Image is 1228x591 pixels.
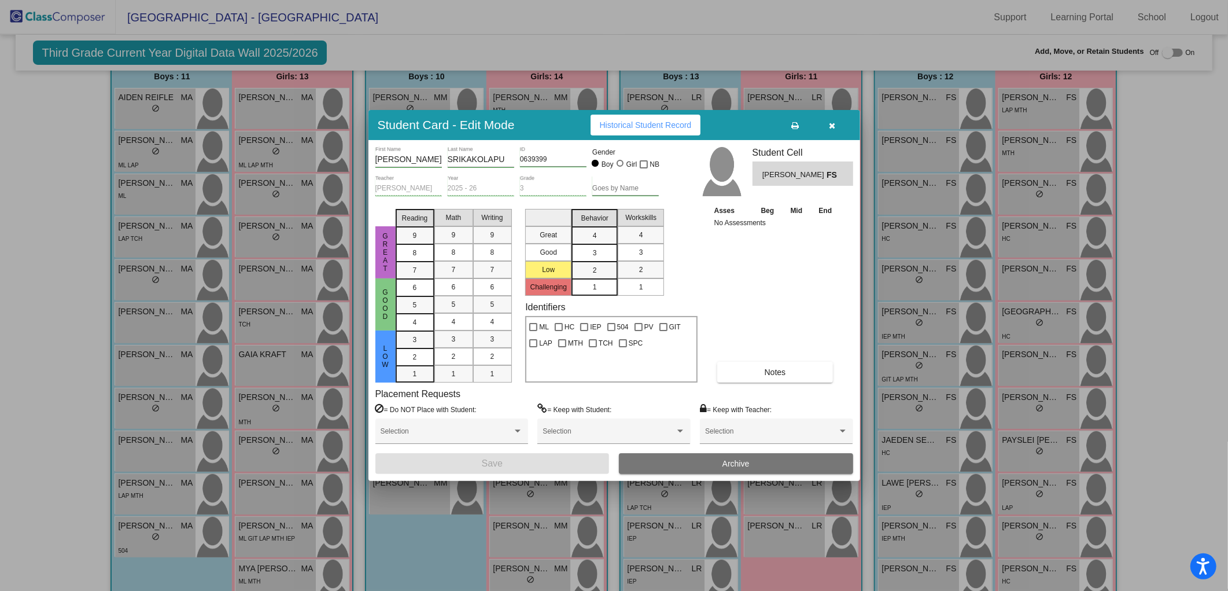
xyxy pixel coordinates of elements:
button: Save [375,453,610,474]
span: HC [565,320,574,334]
span: 8 [491,247,495,258]
span: Low [380,344,390,369]
span: Writing [481,212,503,223]
span: 4 [593,230,597,241]
span: Save [482,458,503,468]
span: NB [650,157,659,171]
span: Behavior [581,213,609,223]
span: LAP [539,336,552,350]
span: 5 [452,299,456,310]
span: 3 [639,247,643,258]
span: 4 [452,317,456,327]
span: SPC [629,336,643,350]
span: Workskills [625,212,657,223]
label: = Keep with Teacher: [700,403,772,415]
th: End [810,204,840,217]
span: 3 [452,334,456,344]
span: 5 [491,299,495,310]
span: 4 [491,317,495,327]
span: 5 [413,300,417,310]
span: 2 [593,265,597,276]
span: 2 [413,352,417,362]
span: 6 [491,282,495,292]
span: PV [644,320,654,334]
span: 7 [413,265,417,276]
span: MTH [568,336,583,350]
label: = Keep with Student: [537,403,611,415]
span: 6 [452,282,456,292]
span: [PERSON_NAME] [762,169,827,181]
span: FS [827,169,843,181]
input: year [448,185,514,193]
span: TCH [599,336,613,350]
span: 7 [452,265,456,275]
label: Identifiers [525,302,565,313]
h3: Student Card - Edit Mode [378,118,515,132]
span: 3 [413,335,417,345]
span: Archive [722,459,750,468]
mat-label: Gender [592,147,659,157]
label: = Do NOT Place with Student: [375,403,477,415]
span: 504 [617,320,629,334]
div: Girl [626,159,637,170]
h3: Student Cell [753,147,853,158]
input: Enter ID [520,156,587,164]
label: Placement Requests [375,388,461,399]
span: 6 [413,282,417,293]
span: Great [380,232,390,273]
span: 1 [413,369,417,379]
button: Notes [717,362,834,383]
span: 9 [452,230,456,240]
span: 1 [593,282,597,292]
th: Beg [753,204,783,217]
span: 1 [452,369,456,379]
span: 1 [639,282,643,292]
input: grade [520,185,587,193]
th: Asses [711,204,753,217]
span: Math [446,212,462,223]
div: Boy [601,159,614,170]
span: IEP [590,320,601,334]
span: 4 [413,317,417,328]
span: ML [539,320,549,334]
span: 8 [413,248,417,258]
td: No Assessments [711,217,840,229]
span: 8 [452,247,456,258]
span: Historical Student Record [600,120,692,130]
input: teacher [375,185,442,193]
span: 1 [491,369,495,379]
span: 9 [413,230,417,241]
span: 9 [491,230,495,240]
button: Archive [619,453,853,474]
span: 4 [639,230,643,240]
th: Mid [783,204,810,217]
button: Historical Student Record [591,115,701,135]
span: Good [380,288,390,321]
span: GIT [669,320,681,334]
span: 3 [491,334,495,344]
span: Reading [402,213,428,223]
span: Notes [765,368,786,377]
input: goes by name [592,185,659,193]
span: 3 [593,248,597,258]
span: 7 [491,265,495,275]
span: 2 [452,351,456,362]
span: 2 [491,351,495,362]
span: 2 [639,265,643,275]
